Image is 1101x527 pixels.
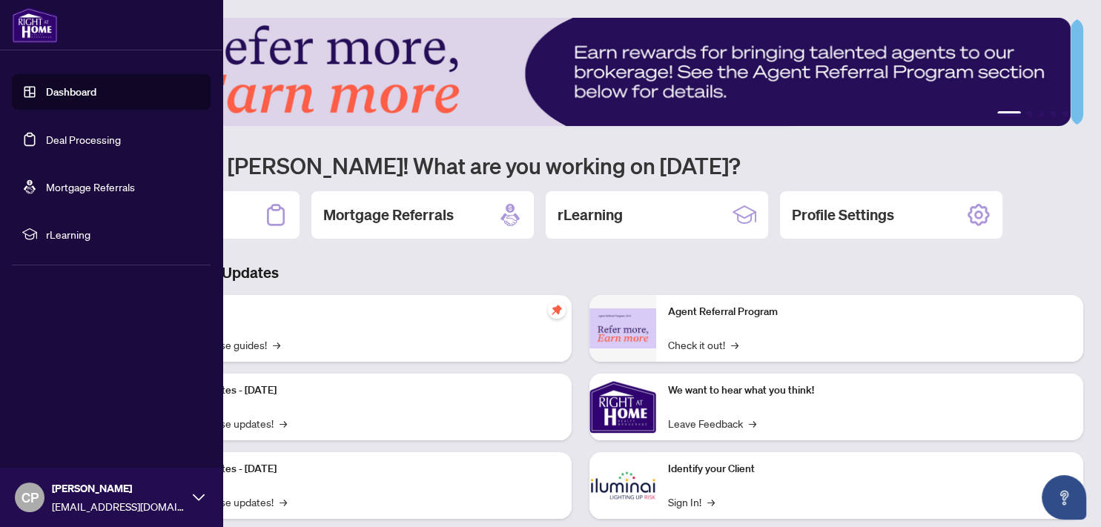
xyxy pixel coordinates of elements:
button: 5 [1062,111,1068,117]
span: → [731,337,738,353]
button: Open asap [1042,475,1086,520]
p: Self-Help [156,304,560,320]
button: 1 [997,111,1021,117]
img: Agent Referral Program [589,308,656,349]
p: Platform Updates - [DATE] [156,382,560,399]
span: → [273,337,280,353]
img: We want to hear what you think! [589,374,656,440]
h2: Profile Settings [792,205,894,225]
h2: Mortgage Referrals [323,205,454,225]
span: → [280,494,287,510]
a: Deal Processing [46,133,121,146]
span: → [749,415,756,431]
span: rLearning [46,226,200,242]
h2: rLearning [558,205,623,225]
h1: Welcome back [PERSON_NAME]! What are you working on [DATE]? [77,151,1083,179]
img: Slide 0 [77,18,1071,126]
span: → [280,415,287,431]
a: Sign In!→ [668,494,715,510]
a: Mortgage Referrals [46,180,135,193]
a: Dashboard [46,85,96,99]
p: Platform Updates - [DATE] [156,461,560,477]
p: We want to hear what you think! [668,382,1072,399]
span: → [707,494,715,510]
img: Identify your Client [589,452,656,519]
span: [EMAIL_ADDRESS][DOMAIN_NAME] [52,498,185,514]
p: Identify your Client [668,461,1072,477]
p: Agent Referral Program [668,304,1072,320]
h3: Brokerage & Industry Updates [77,262,1083,283]
span: pushpin [548,301,566,319]
button: 4 [1051,111,1057,117]
a: Leave Feedback→ [668,415,756,431]
button: 3 [1039,111,1045,117]
a: Check it out!→ [668,337,738,353]
span: CP [22,487,39,508]
button: 2 [1027,111,1033,117]
span: [PERSON_NAME] [52,480,185,497]
img: logo [12,7,58,43]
